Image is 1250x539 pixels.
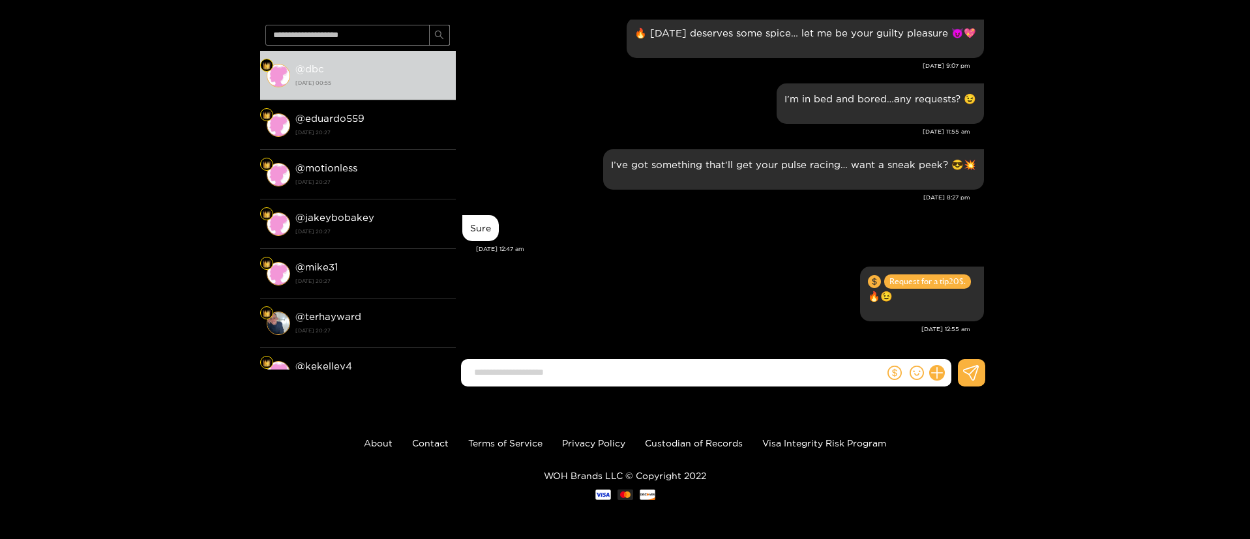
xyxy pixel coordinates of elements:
[295,226,449,237] strong: [DATE] 20:27
[263,62,271,70] img: Fan Level
[267,212,290,236] img: conversation
[263,359,271,367] img: Fan Level
[295,275,449,287] strong: [DATE] 20:27
[784,91,976,106] p: I’m in bed and bored…any requests? 😉
[295,325,449,336] strong: [DATE] 20:27
[627,18,984,58] div: Sep. 16, 9:07 pm
[263,111,271,119] img: Fan Level
[295,126,449,138] strong: [DATE] 20:27
[462,61,970,70] div: [DATE] 9:07 pm
[462,215,499,241] div: Sep. 18, 12:47 am
[562,438,625,448] a: Privacy Policy
[429,25,450,46] button: search
[267,361,290,385] img: conversation
[267,312,290,335] img: conversation
[295,261,338,272] strong: @ mike31
[263,161,271,169] img: Fan Level
[611,157,976,172] p: I’ve got something that'll get your pulse racing… want a sneak peek? 😎💥
[295,212,374,223] strong: @ jakeybobakey
[762,438,886,448] a: Visa Integrity Risk Program
[777,83,984,124] div: Sep. 17, 11:55 am
[267,163,290,186] img: conversation
[645,438,743,448] a: Custodian of Records
[412,438,449,448] a: Contact
[364,438,393,448] a: About
[267,64,290,87] img: conversation
[884,274,971,289] span: Request for a tip 20 $.
[910,366,924,380] span: smile
[295,176,449,188] strong: [DATE] 20:27
[267,113,290,137] img: conversation
[295,360,352,371] strong: @ kekelley4
[295,162,357,173] strong: @ motionless
[267,262,290,285] img: conversation
[634,25,976,40] p: 🔥 [DATE] deserves some spice… let me be your guilty pleasure 😈💖
[887,366,902,380] span: dollar
[868,275,881,288] span: dollar-circle
[295,77,449,89] strong: [DATE] 00:55
[263,260,271,268] img: Fan Level
[295,113,365,124] strong: @ eduardo559
[462,193,970,202] div: [DATE] 8:27 pm
[462,127,970,136] div: [DATE] 11:55 am
[295,311,361,322] strong: @ terhayward
[434,30,444,41] span: search
[860,267,984,321] div: Sep. 18, 12:55 am
[885,363,904,383] button: dollar
[868,289,976,304] p: 🔥😉
[468,438,543,448] a: Terms of Service
[476,244,984,254] div: [DATE] 12:47 am
[462,325,970,334] div: [DATE] 12:55 am
[470,223,491,233] div: Sure
[603,149,984,190] div: Sep. 17, 8:27 pm
[295,63,324,74] strong: @ dbc
[263,310,271,317] img: Fan Level
[263,211,271,218] img: Fan Level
